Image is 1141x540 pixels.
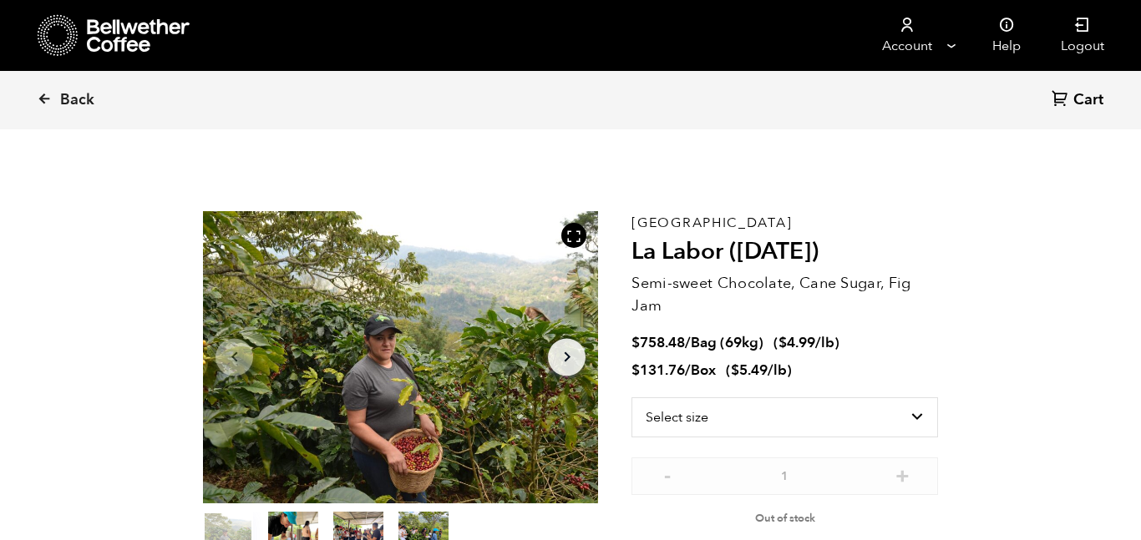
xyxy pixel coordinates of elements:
a: Cart [1052,89,1108,112]
span: Cart [1073,90,1103,110]
span: $ [631,361,640,380]
span: ( ) [773,333,839,352]
span: /lb [815,333,834,352]
span: Back [60,90,94,110]
bdi: 131.76 [631,361,685,380]
span: /lb [768,361,787,380]
bdi: 758.48 [631,333,685,352]
span: Box [691,361,716,380]
span: $ [731,361,739,380]
button: - [657,466,677,482]
span: $ [631,333,640,352]
bdi: 5.49 [731,361,768,380]
h2: La Labor ([DATE]) [631,238,938,266]
bdi: 4.99 [778,333,815,352]
span: $ [778,333,787,352]
span: / [685,361,691,380]
button: + [892,466,913,482]
span: / [685,333,691,352]
p: Semi-sweet Chocolate, Cane Sugar, Fig Jam [631,272,938,317]
span: Out of stock [755,511,815,526]
span: Bag (69kg) [691,333,763,352]
span: ( ) [726,361,792,380]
